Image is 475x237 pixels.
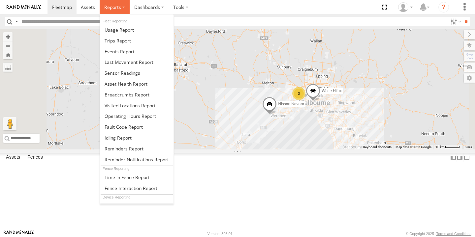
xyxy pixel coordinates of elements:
a: Idling Report [100,132,174,143]
label: Map Settings [464,73,475,83]
a: Visit our Website [4,230,34,237]
span: Nissan Navara [278,102,304,106]
a: Time in Fences Report [100,172,174,183]
label: Search Query [14,17,19,26]
a: Usage Report [100,24,174,35]
span: White Hilux [322,89,342,93]
a: Visited Locations Report [100,100,174,111]
a: Last Movement Report [100,57,174,67]
label: Assets [3,153,23,162]
a: Full Events Report [100,46,174,57]
button: Zoom in [3,32,13,41]
i: ? [438,2,449,13]
div: 3 [292,87,305,100]
a: Terms and Conditions [436,232,471,236]
button: Zoom out [3,41,13,50]
label: Dock Summary Table to the Right [457,153,463,162]
a: Fence Interaction Report [100,183,174,194]
div: © Copyright 2025 - [406,232,471,236]
span: 10 km [435,145,445,149]
div: John Vu [396,2,415,12]
div: Version: 308.01 [207,232,233,236]
label: Dock Summary Table to the Left [450,153,457,162]
label: Fences [24,153,46,162]
a: Breadcrumbs Report [100,89,174,100]
a: Device Health Report [100,201,174,212]
a: Asset Operating Hours Report [100,111,174,121]
span: Map data ©2025 Google [396,145,431,149]
button: Map scale: 10 km per 42 pixels [433,145,462,149]
a: Asset Health Report [100,78,174,89]
a: Trips Report [100,35,174,46]
img: rand-logo.svg [7,5,41,10]
a: Terms (opens in new tab) [465,146,472,148]
a: Fault Code Report [100,121,174,132]
label: Search Filter Options [448,17,462,26]
label: Measure [3,63,13,72]
button: Zoom Home [3,50,13,59]
button: Keyboard shortcuts [363,145,392,149]
a: Reminders Report [100,143,174,154]
label: Hide Summary Table [463,153,470,162]
a: Service Reminder Notifications Report [100,154,174,165]
button: Drag Pegman onto the map to open Street View [3,117,16,130]
a: Sensor Readings [100,67,174,78]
